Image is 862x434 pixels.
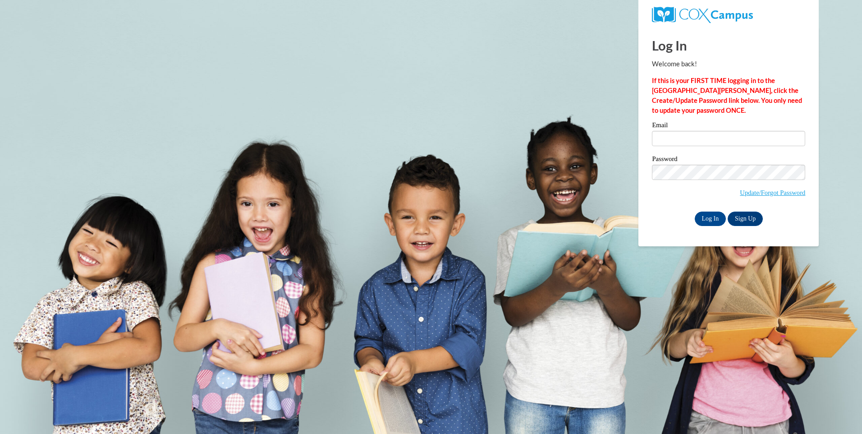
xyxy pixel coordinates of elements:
img: COX Campus [652,7,752,23]
a: COX Campus [652,10,752,18]
a: Sign Up [728,212,763,226]
p: Welcome back! [652,59,805,69]
label: Password [652,156,805,165]
h1: Log In [652,36,805,55]
strong: If this is your FIRST TIME logging in to the [GEOGRAPHIC_DATA][PERSON_NAME], click the Create/Upd... [652,77,802,114]
label: Email [652,122,805,131]
a: Update/Forgot Password [740,189,805,196]
input: Log In [695,212,726,226]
